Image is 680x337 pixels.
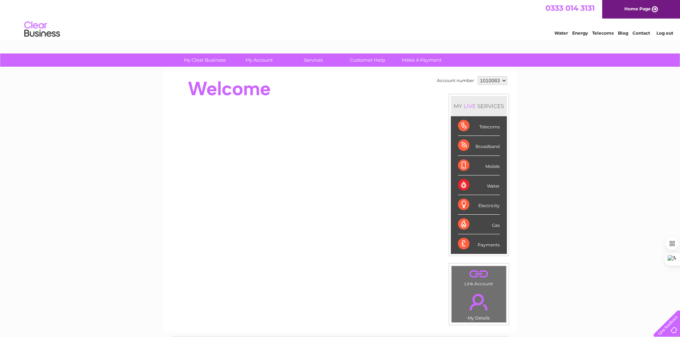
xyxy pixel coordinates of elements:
div: Gas [458,215,500,234]
td: Account number [435,75,476,87]
a: Blog [618,30,628,36]
a: My Clear Business [175,53,234,67]
a: Log out [656,30,673,36]
a: . [453,268,504,280]
div: Payments [458,234,500,254]
a: Make A Payment [392,53,451,67]
div: Mobile [458,156,500,175]
a: Telecoms [592,30,614,36]
div: Clear Business is a trading name of Verastar Limited (registered in [GEOGRAPHIC_DATA] No. 3667643... [172,4,509,35]
img: logo.png [24,19,60,40]
div: MY SERVICES [451,96,507,116]
a: Water [554,30,568,36]
a: . [453,290,504,315]
td: My Details [451,288,507,323]
div: Electricity [458,195,500,215]
div: Broadband [458,136,500,155]
div: Telecoms [458,116,500,136]
a: Contact [633,30,650,36]
div: LIVE [462,103,477,109]
div: Water [458,175,500,195]
a: Customer Help [338,53,397,67]
a: Energy [572,30,588,36]
a: Services [284,53,343,67]
a: 0333 014 3131 [545,4,595,12]
a: My Account [230,53,288,67]
td: Link Account [451,266,507,288]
